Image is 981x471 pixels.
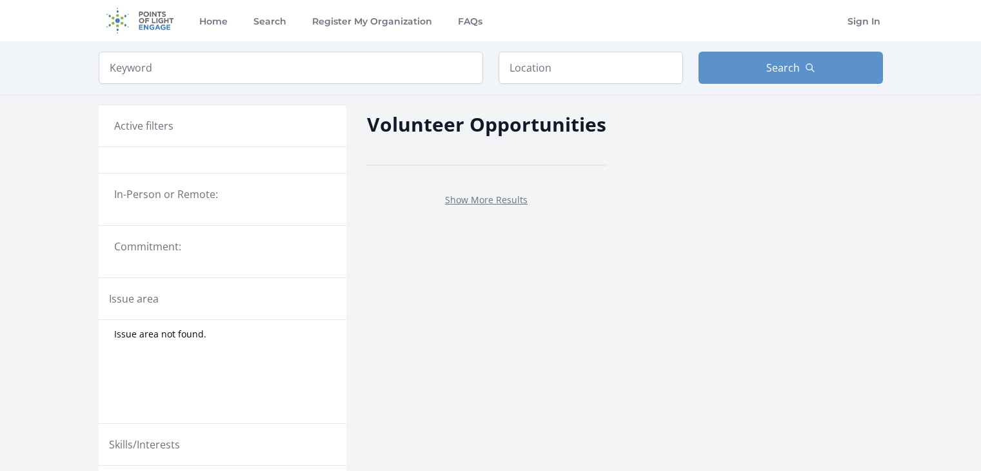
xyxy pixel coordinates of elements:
legend: Issue area [109,291,159,306]
a: Show More Results [445,194,528,206]
h3: Active filters [114,118,173,134]
legend: Commitment: [114,239,331,254]
h2: Volunteer Opportunities [367,110,606,139]
button: Search [699,52,883,84]
legend: Skills/Interests [109,437,180,452]
input: Keyword [99,52,483,84]
legend: In-Person or Remote: [114,186,331,202]
span: Search [766,60,800,75]
input: Location [499,52,683,84]
span: Issue area not found. [114,328,206,341]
